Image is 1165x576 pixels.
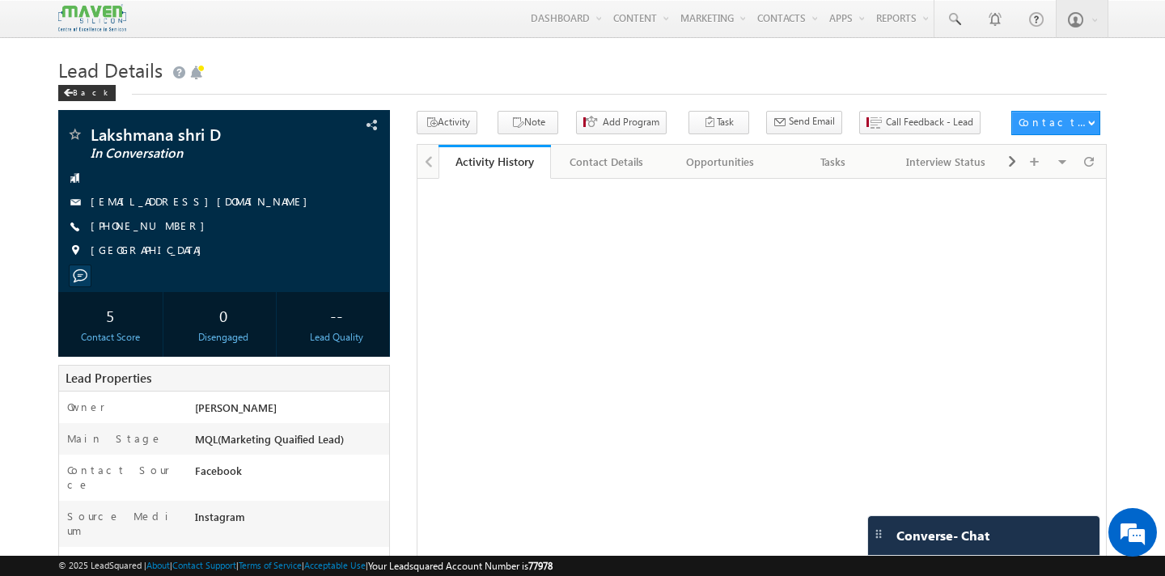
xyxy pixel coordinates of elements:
[191,509,389,532] div: Instagram
[688,111,749,134] button: Task
[368,560,553,572] span: Your Leadsquared Account Number is
[58,558,553,574] span: © 2025 LeadSquared | | | | |
[191,463,389,485] div: Facebook
[438,145,552,179] a: Activity History
[859,111,981,134] button: Call Feedback - Lead
[1011,111,1100,135] button: Contact Actions
[896,528,989,543] span: Converse - Chat
[91,126,295,142] span: Lakshmana shri D
[664,145,777,179] a: Opportunities
[58,4,126,32] img: Custom Logo
[146,560,170,570] a: About
[67,400,105,414] label: Owner
[789,114,835,129] span: Send Email
[91,218,213,235] span: [PHONE_NUMBER]
[67,463,179,492] label: Contact Source
[176,300,272,330] div: 0
[903,152,989,172] div: Interview Status
[890,145,1003,179] a: Interview Status
[551,145,664,179] a: Contact Details
[58,57,163,83] span: Lead Details
[91,194,316,208] a: [EMAIL_ADDRESS][DOMAIN_NAME]
[1019,115,1087,129] div: Contact Actions
[91,243,210,259] span: [GEOGRAPHIC_DATA]
[790,152,875,172] div: Tasks
[58,84,124,98] a: Back
[603,115,659,129] span: Add Program
[304,560,366,570] a: Acceptable Use
[58,85,116,101] div: Back
[66,370,151,386] span: Lead Properties
[91,146,295,162] span: In Conversation
[62,330,159,345] div: Contact Score
[564,152,650,172] div: Contact Details
[195,400,277,414] span: [PERSON_NAME]
[176,330,272,345] div: Disengaged
[677,152,763,172] div: Opportunities
[872,527,885,540] img: carter-drag
[576,111,667,134] button: Add Program
[67,431,163,446] label: Main Stage
[766,111,842,134] button: Send Email
[239,560,302,570] a: Terms of Service
[417,111,477,134] button: Activity
[62,300,159,330] div: 5
[289,330,385,345] div: Lead Quality
[886,115,973,129] span: Call Feedback - Lead
[451,154,540,169] div: Activity History
[67,509,179,538] label: Source Medium
[777,145,890,179] a: Tasks
[172,560,236,570] a: Contact Support
[528,560,553,572] span: 77978
[289,300,385,330] div: --
[498,111,558,134] button: Note
[191,431,389,454] div: MQL(Marketing Quaified Lead)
